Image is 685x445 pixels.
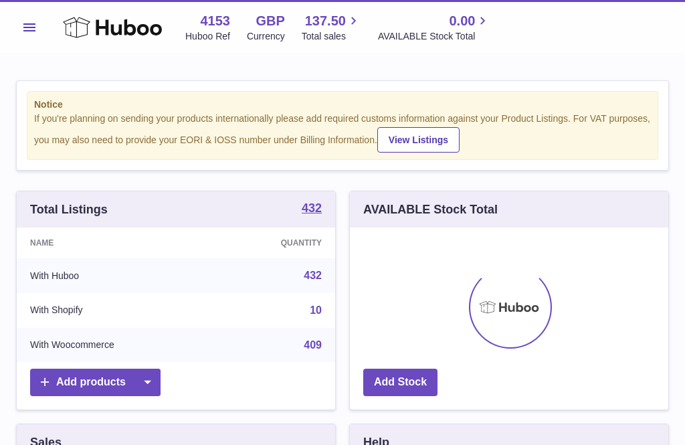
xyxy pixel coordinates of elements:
[34,98,651,111] strong: Notice
[17,328,214,363] td: With Woocommerce
[17,293,214,328] td: With Shopify
[30,201,108,217] h3: Total Listings
[256,12,284,30] strong: GBP
[200,12,230,30] strong: 4153
[302,202,322,214] strong: 432
[363,201,498,217] h3: AVAILABLE Stock Total
[302,202,322,217] a: 432
[17,228,214,258] th: Name
[30,369,161,396] a: Add products
[363,369,437,396] a: Add Stock
[305,12,346,30] span: 137.50
[304,339,322,351] a: 409
[310,304,322,316] a: 10
[247,30,285,43] div: Currency
[214,228,335,258] th: Quantity
[185,30,230,43] div: Huboo Ref
[377,127,460,153] a: View Listings
[302,30,361,43] span: Total sales
[449,12,475,30] span: 0.00
[304,270,322,281] a: 432
[17,258,214,293] td: With Huboo
[378,30,491,43] span: AVAILABLE Stock Total
[34,112,651,153] div: If you're planning on sending your products internationally please add required customs informati...
[378,12,491,43] a: 0.00 AVAILABLE Stock Total
[302,12,361,43] a: 137.50 Total sales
